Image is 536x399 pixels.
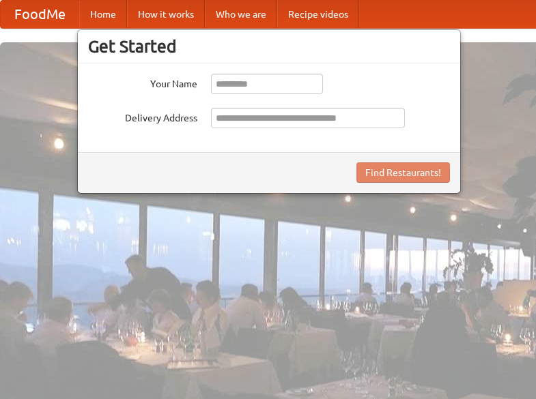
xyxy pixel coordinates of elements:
[88,108,197,125] label: Delivery Address
[88,36,450,57] h3: Get Started
[88,74,197,91] label: Your Name
[79,1,127,28] a: Home
[277,1,359,28] a: Recipe videos
[205,1,277,28] a: Who we are
[356,162,450,183] button: Find Restaurants!
[1,1,79,28] a: FoodMe
[127,1,205,28] a: How it works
